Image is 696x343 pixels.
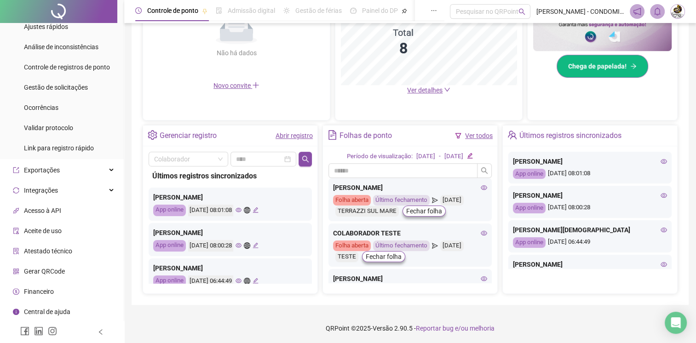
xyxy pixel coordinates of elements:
[402,8,407,14] span: pushpin
[653,7,661,16] span: bell
[13,288,19,295] span: dollar
[335,252,358,262] div: TESTE
[24,268,65,275] span: Gerar QRCode
[13,187,19,194] span: sync
[253,278,259,284] span: edit
[24,166,60,174] span: Exportações
[362,7,398,14] span: Painel do DP
[416,325,495,332] span: Reportar bug e/ou melhoria
[513,225,667,235] div: [PERSON_NAME][DEMOGRAPHIC_DATA]
[236,207,242,213] span: eye
[467,153,473,159] span: edit
[153,240,186,252] div: App online
[407,86,443,94] span: Ver detalhes
[24,63,110,71] span: Controle de registros de ponto
[366,252,402,262] span: Fechar folha
[202,8,207,14] span: pushpin
[283,7,290,14] span: sun
[465,132,493,139] a: Ver todos
[373,325,393,332] span: Versão
[333,228,487,238] div: COLABORADOR TESTE
[24,124,73,131] span: Validar protocolo
[455,132,461,139] span: filter
[48,326,57,336] span: instagram
[661,158,667,165] span: eye
[153,228,307,238] div: [PERSON_NAME]
[536,6,624,17] span: [PERSON_NAME] - CONDOMINIO TERRAZZI SUL MARE
[661,261,667,268] span: eye
[439,152,441,161] div: -
[13,268,19,274] span: qrcode
[481,184,487,191] span: eye
[350,7,357,14] span: dashboard
[188,240,233,252] div: [DATE] 08:00:28
[13,248,19,254] span: solution
[135,7,142,14] span: clock-circle
[333,274,487,284] div: [PERSON_NAME]
[513,259,667,269] div: [PERSON_NAME]
[513,203,667,213] div: [DATE] 08:00:28
[244,207,250,213] span: global
[276,132,313,139] a: Abrir registro
[24,144,94,152] span: Link para registro rápido
[444,152,463,161] div: [DATE]
[236,278,242,284] span: eye
[252,81,259,89] span: plus
[661,227,667,233] span: eye
[216,7,222,14] span: file-done
[406,206,442,216] span: Fechar folha
[228,7,275,14] span: Admissão digital
[160,128,217,143] div: Gerenciar registro
[403,206,446,217] button: Fechar folha
[431,7,437,14] span: ellipsis
[152,170,308,182] div: Últimos registros sincronizados
[24,104,58,111] span: Ocorrências
[513,190,667,200] div: [PERSON_NAME]
[24,247,72,255] span: Atestado técnico
[362,251,405,262] button: Fechar folha
[557,55,648,78] button: Chega de papelada!
[513,237,546,248] div: App online
[153,275,186,287] div: App online
[519,128,621,143] div: Últimos registros sincronizados
[568,61,627,71] span: Chega de papelada!
[253,207,259,213] span: edit
[24,84,88,91] span: Gestão de solicitações
[302,155,309,163] span: search
[513,169,667,179] div: [DATE] 08:01:08
[13,207,19,214] span: api
[444,86,450,93] span: down
[188,205,233,216] div: [DATE] 08:01:08
[416,152,435,161] div: [DATE]
[533,5,672,51] img: banner%2F02c71560-61a6-44d4-94b9-c8ab97240462.png
[665,312,687,334] div: Open Intercom Messenger
[24,23,68,30] span: Ajustes rápidos
[236,242,242,248] span: eye
[333,183,487,193] div: [PERSON_NAME]
[507,130,517,140] span: team
[194,48,279,58] div: Não há dados
[153,263,307,273] div: [PERSON_NAME]
[440,195,464,206] div: [DATE]
[244,278,250,284] span: global
[24,227,62,234] span: Aceite de uso
[213,82,259,89] span: Novo convite
[24,288,54,295] span: Financeiro
[24,308,70,315] span: Central de ajuda
[24,207,61,214] span: Acesso à API
[518,8,525,15] span: search
[333,240,371,251] div: Folha aberta
[13,309,19,315] span: info-circle
[153,205,186,216] div: App online
[339,128,392,143] div: Folhas de ponto
[188,275,233,287] div: [DATE] 06:44:49
[513,237,667,248] div: [DATE] 06:44:49
[98,329,104,335] span: left
[13,167,19,173] span: export
[630,63,637,69] span: arrow-right
[633,7,641,16] span: notification
[244,242,250,248] span: global
[513,156,667,166] div: [PERSON_NAME]
[481,230,487,236] span: eye
[513,169,546,179] div: App online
